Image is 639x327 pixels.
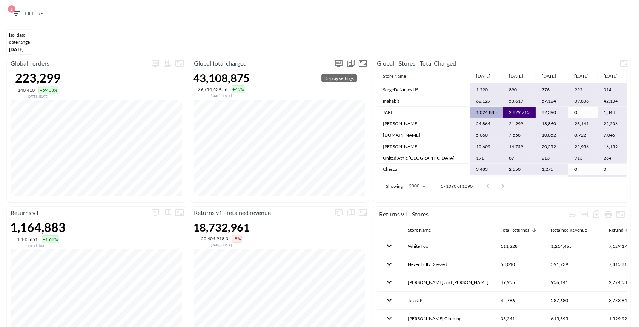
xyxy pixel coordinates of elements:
[402,255,495,273] th: Never Fully Dressed
[441,183,473,189] p: 1–1090 of 1090
[9,39,30,45] div: DATE RANGE
[201,236,228,241] div: 20,404,918.3
[333,57,345,69] span: Display settings
[602,208,614,220] div: Print
[357,57,369,69] button: Fullscreen
[551,226,587,235] div: Retained Revenue
[193,71,250,84] div: 43,108,875
[536,164,568,175] td: 1,275
[566,208,578,220] div: Wrap text
[373,59,618,68] p: Global - Stores - Total Charged
[598,175,627,186] td: 1,447
[232,235,242,243] div: -8%
[551,226,597,235] span: Retained Revenue
[357,207,369,219] button: Fullscreen
[42,235,59,243] div: +1.68%
[568,175,598,186] td: 6,578
[536,129,568,141] td: 10,852
[11,220,66,235] div: 1,164,883
[17,236,38,242] div: 1,145,651
[12,9,43,18] span: Filters
[598,84,627,95] td: 314
[193,221,250,234] div: 18,732,961
[377,152,470,164] td: United Athle [GEOGRAPHIC_DATA]
[386,183,403,189] p: Showing
[545,255,603,273] th: 591,739
[568,95,598,107] td: 39,806
[598,69,627,83] th: [DATE]
[377,175,470,186] td: 31PLsandbox
[598,95,627,107] td: 42,104
[536,84,568,95] td: 776
[503,118,536,129] td: 21,999
[503,69,536,83] th: [DATE]
[568,164,598,175] td: 0
[377,84,470,95] td: SergeDeNimes US
[7,208,149,217] p: Returns v1
[11,243,66,248] div: Compared to Nov 04, 2024 - Apr 01, 2025
[568,107,598,118] td: 0
[503,164,536,175] td: 2,550
[321,74,357,82] div: Display settings
[333,57,345,69] button: more
[149,57,161,69] span: Display settings
[536,152,568,164] td: 213
[408,226,441,235] span: Store Name
[345,57,357,69] div: Show chart as table
[568,118,598,129] td: 23,141
[377,118,470,129] td: [PERSON_NAME]
[174,57,186,69] button: Fullscreen
[15,94,61,98] div: Compared to Nov 04, 2024 - Apr 01, 2025
[377,141,470,152] td: [PERSON_NAME]
[568,141,598,152] td: 25,956
[503,95,536,107] td: 53,619
[408,226,431,235] div: Store Name
[598,164,627,175] td: 0
[545,273,603,291] th: 956,141
[232,85,245,93] div: +45%
[161,57,174,69] div: Show chart as table
[545,237,603,255] th: 1,214,465
[402,237,495,255] th: White Fox
[568,129,598,141] td: 8,722
[402,273,495,291] th: Lucy and Yak
[503,141,536,152] td: 14,759
[598,118,627,129] td: 22,206
[383,258,396,270] button: expand row
[614,208,627,220] button: Fullscreen
[377,69,470,83] th: Store Name
[383,276,396,289] button: expand row
[470,164,503,175] td: 3,483
[590,208,602,220] div: Number of rows selected for download: 475
[15,71,61,85] div: 223,299
[470,118,503,129] td: 24,864
[333,207,345,219] button: more
[383,294,396,307] button: expand row
[149,207,161,219] button: more
[598,107,627,118] td: 1,344
[333,207,345,219] span: Display settings
[536,118,568,129] td: 18,860
[377,164,470,175] td: Chesca
[536,175,568,186] td: 0
[536,95,568,107] td: 57,124
[503,84,536,95] td: 890
[161,207,174,219] div: Show chart as table
[536,69,568,83] th: [DATE]
[501,226,529,235] div: Total Returnes
[9,32,30,38] div: iso_date
[149,207,161,219] span: Display settings
[383,239,396,252] button: expand row
[470,152,503,164] td: 191
[503,175,536,186] td: 0
[383,312,396,325] button: expand row
[568,152,598,164] td: 913
[470,69,503,83] th: [DATE]
[470,107,503,118] td: 1,024,885
[503,107,536,118] td: 2,629,715
[38,86,58,94] div: +59.03%
[193,93,250,98] div: Compared to Nov 04, 2024 - Apr 01, 2025
[618,57,630,69] button: Fullscreen
[406,181,429,191] div: 2000
[598,129,627,141] td: 7,046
